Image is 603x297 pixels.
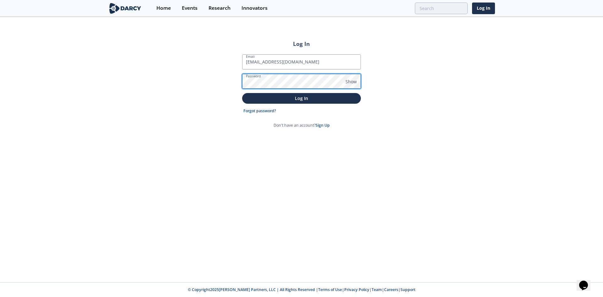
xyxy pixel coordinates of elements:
[372,287,382,292] a: Team
[182,6,198,11] div: Events
[246,54,255,59] label: Email
[472,3,495,14] a: Log In
[400,287,416,292] a: Support
[577,272,597,291] iframe: chat widget
[384,287,398,292] a: Careers
[209,6,231,11] div: Research
[246,74,261,79] label: Password
[242,6,268,11] div: Innovators
[415,3,468,14] input: Advanced Search
[274,123,330,128] p: Don't have an account?
[243,108,276,114] a: Forgot password?
[247,95,356,102] p: Log In
[316,123,330,128] a: Sign Up
[345,78,357,85] span: Show
[69,287,534,293] p: © Copyright 2025 [PERSON_NAME] Partners, LLC | All Rights Reserved | | | | |
[156,6,171,11] div: Home
[242,40,361,48] h2: Log In
[344,287,369,292] a: Privacy Policy
[108,3,142,14] img: logo-wide.svg
[318,287,342,292] a: Terms of Use
[242,93,361,103] button: Log In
